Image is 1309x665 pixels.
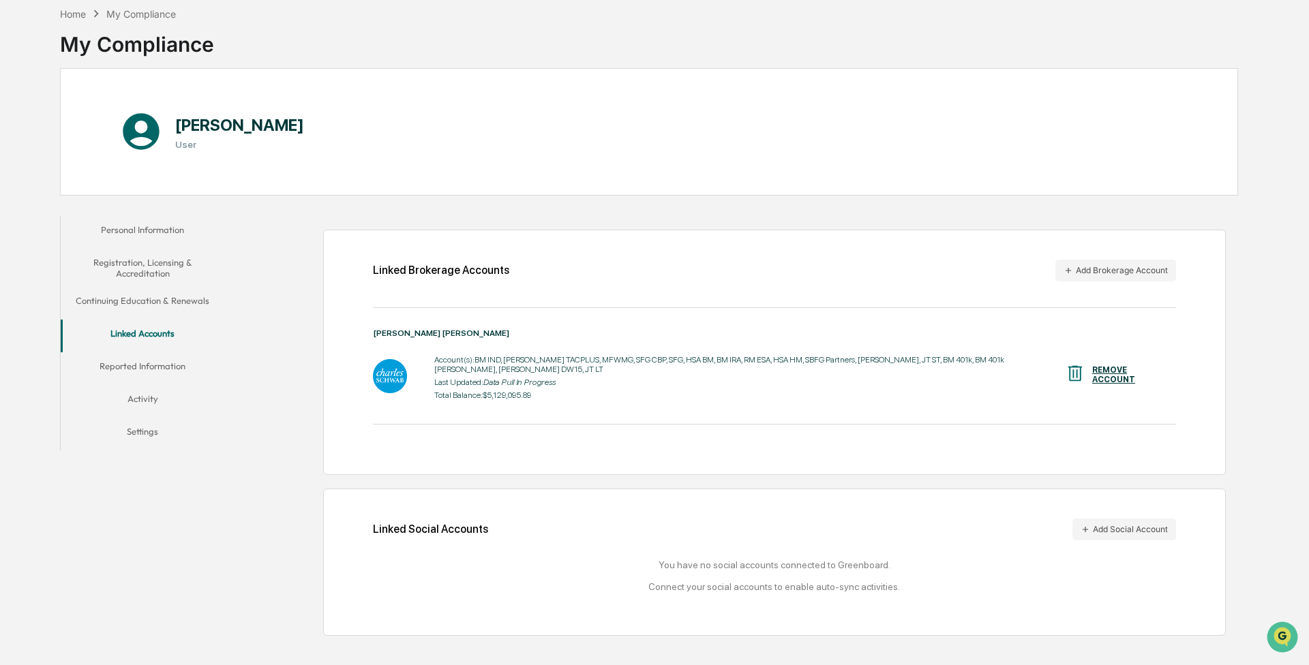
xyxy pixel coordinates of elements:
button: Registration, Licensing & Accreditation [61,249,225,288]
img: Charles Schwab - Data Pull In Progress [373,359,407,393]
div: We're available if you need us! [46,118,172,129]
div: secondary tabs example [61,216,225,451]
button: Add Social Account [1072,519,1176,540]
button: Settings [61,418,225,450]
p: How can we help? [14,29,248,50]
div: 🔎 [14,199,25,210]
span: Data Lookup [27,198,86,211]
div: 🖐️ [14,173,25,184]
a: Powered byPylon [96,230,165,241]
a: 🔎Data Lookup [8,192,91,217]
div: REMOVE ACCOUNT [1092,365,1156,384]
span: Preclearance [27,172,88,185]
img: 1746055101610-c473b297-6a78-478c-a979-82029cc54cd1 [14,104,38,129]
button: Linked Accounts [61,320,225,352]
div: Linked Social Accounts [373,519,1176,540]
button: Start new chat [232,108,248,125]
div: Account(s): BM IND, [PERSON_NAME] TACPLUS, MFWMG, SFG CBP, SFG, HSA BM, BM IRA, RM ESA, HSA HM, S... [434,355,1065,374]
button: Reported Information [61,352,225,385]
div: Start new chat [46,104,224,118]
input: Clear [35,62,225,76]
div: Home [60,8,86,20]
i: Data Pull In Progress [483,377,556,387]
span: Attestations [112,172,169,185]
button: Activity [61,385,225,418]
div: Total Balance: $5,129,095.89 [434,390,1065,400]
div: Linked Brokerage Accounts [373,264,509,277]
h3: User [175,139,304,150]
div: My Compliance [106,8,176,20]
span: Pylon [136,231,165,241]
a: 🖐️Preclearance [8,166,93,191]
div: You have no social accounts connected to Greenboard. Connect your social accounts to enable auto-... [373,559,1176,592]
iframe: Open customer support [1265,620,1302,657]
img: REMOVE ACCOUNT [1065,363,1085,384]
div: Last Updated: [434,377,1065,387]
button: Continuing Education & Renewals [61,287,225,320]
div: 🗄️ [99,173,110,184]
h1: [PERSON_NAME] [175,115,304,135]
div: My Compliance [60,21,214,57]
button: Personal Information [61,216,225,249]
a: 🗄️Attestations [93,166,175,191]
div: [PERSON_NAME] [PERSON_NAME] [373,328,1176,338]
button: Add Brokerage Account [1055,260,1176,281]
